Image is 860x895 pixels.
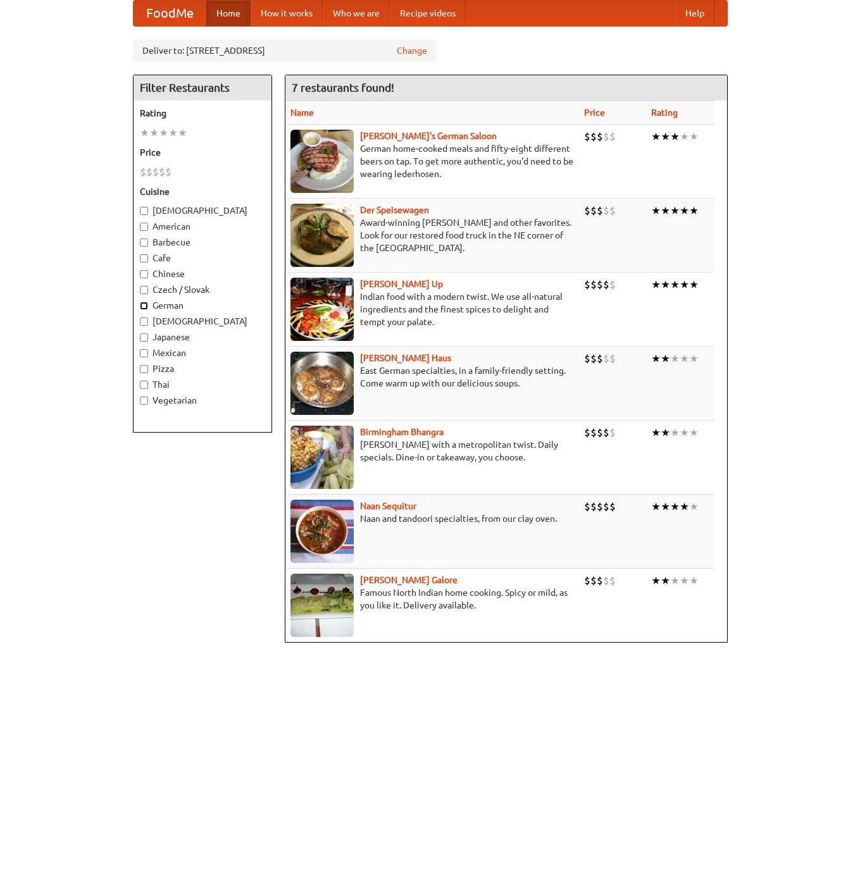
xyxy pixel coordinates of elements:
[290,438,574,464] p: [PERSON_NAME] with a metropolitan twist. Daily specials. Dine-in or takeaway, you choose.
[140,318,148,326] input: [DEMOGRAPHIC_DATA]
[168,126,178,140] li: ★
[584,426,590,440] li: $
[140,254,148,262] input: Cafe
[651,278,661,292] li: ★
[290,512,574,525] p: Naan and tandoori specialties, from our clay oven.
[140,268,265,280] label: Chinese
[290,364,574,390] p: East German specialties, in a family-friendly setting. Come warm up with our delicious soups.
[680,574,689,588] li: ★
[140,394,265,407] label: Vegetarian
[661,130,670,144] li: ★
[680,204,689,218] li: ★
[675,1,714,26] a: Help
[597,574,603,588] li: $
[680,130,689,144] li: ★
[133,39,437,62] div: Deliver to: [STREET_ADDRESS]
[661,352,670,366] li: ★
[670,130,680,144] li: ★
[609,574,616,588] li: $
[178,126,187,140] li: ★
[140,349,148,357] input: Mexican
[584,278,590,292] li: $
[360,279,443,289] a: [PERSON_NAME] Up
[159,126,168,140] li: ★
[609,426,616,440] li: $
[680,278,689,292] li: ★
[651,500,661,514] li: ★
[584,108,605,118] a: Price
[290,426,354,489] img: bhangra.jpg
[140,223,148,231] input: American
[590,426,597,440] li: $
[134,1,206,26] a: FoodMe
[651,108,678,118] a: Rating
[651,204,661,218] li: ★
[140,381,148,389] input: Thai
[584,130,590,144] li: $
[146,165,153,179] li: $
[661,204,670,218] li: ★
[140,362,265,375] label: Pizza
[140,165,146,179] li: $
[360,427,444,437] a: Birmingham Bhangra
[290,574,354,637] img: currygalore.jpg
[134,75,271,101] h4: Filter Restaurants
[670,426,680,440] li: ★
[153,165,159,179] li: $
[590,204,597,218] li: $
[140,283,265,296] label: Czech / Slovak
[140,236,265,249] label: Barbecue
[651,130,661,144] li: ★
[603,574,609,588] li: $
[651,352,661,366] li: ★
[140,146,265,159] h5: Price
[597,352,603,366] li: $
[290,290,574,328] p: Indian food with a modern twist. We use all-natural ingredients and the finest spices to delight ...
[597,500,603,514] li: $
[651,574,661,588] li: ★
[680,426,689,440] li: ★
[584,500,590,514] li: $
[680,352,689,366] li: ★
[661,574,670,588] li: ★
[290,216,574,254] p: Award-winning [PERSON_NAME] and other favorites. Look for our restored food truck in the NE corne...
[140,252,265,264] label: Cafe
[165,165,171,179] li: $
[360,575,458,585] b: [PERSON_NAME] Galore
[251,1,323,26] a: How it works
[140,315,265,328] label: [DEMOGRAPHIC_DATA]
[140,333,148,342] input: Japanese
[661,278,670,292] li: ★
[290,142,574,180] p: German home-cooked meals and fifty-eight different beers on tap. To get more authentic, you'd nee...
[689,426,699,440] li: ★
[689,130,699,144] li: ★
[584,352,590,366] li: $
[292,82,394,94] ng-pluralize: 7 restaurants found!
[140,365,148,373] input: Pizza
[609,130,616,144] li: $
[290,586,574,612] p: Famous North Indian home cooking. Spicy or mild, as you like it. Delivery available.
[290,130,354,193] img: esthers.jpg
[360,205,429,215] a: Der Speisewagen
[609,278,616,292] li: $
[290,500,354,563] img: naansequitur.jpg
[609,204,616,218] li: $
[689,574,699,588] li: ★
[670,500,680,514] li: ★
[680,500,689,514] li: ★
[140,286,148,294] input: Czech / Slovak
[603,352,609,366] li: $
[603,204,609,218] li: $
[603,278,609,292] li: $
[140,107,265,120] h5: Rating
[290,108,314,118] a: Name
[603,426,609,440] li: $
[360,131,497,141] a: [PERSON_NAME]'s German Saloon
[140,126,149,140] li: ★
[597,278,603,292] li: $
[689,204,699,218] li: ★
[609,500,616,514] li: $
[597,204,603,218] li: $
